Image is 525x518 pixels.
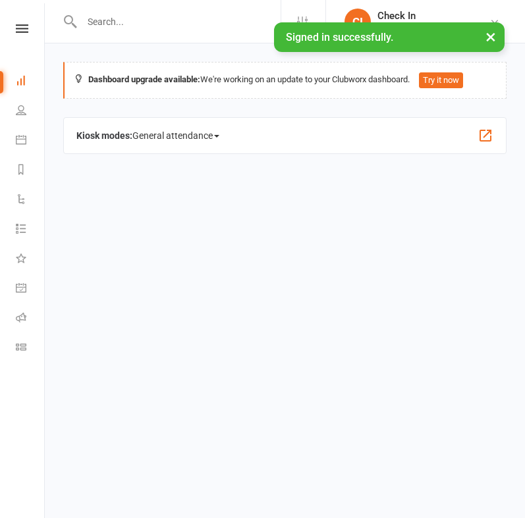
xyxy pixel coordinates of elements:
[16,245,45,274] a: What's New
[286,31,393,43] span: Signed in successfully.
[16,334,45,363] a: Class kiosk mode
[377,22,489,34] div: Jummps Parkwood Pty Ltd
[16,156,45,186] a: Reports
[132,125,219,146] span: General attendance
[76,130,132,141] strong: Kiosk modes:
[419,72,463,88] button: Try it now
[16,304,45,334] a: Roll call kiosk mode
[16,67,45,97] a: Dashboard
[479,22,503,51] button: ×
[63,62,507,99] div: We're working on an update to your Clubworx dashboard.
[88,74,200,84] strong: Dashboard upgrade available:
[78,13,281,31] input: Search...
[16,97,45,126] a: People
[16,126,45,156] a: Calendar
[16,274,45,304] a: General attendance kiosk mode
[345,9,371,35] div: CI
[377,10,489,22] div: Check In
